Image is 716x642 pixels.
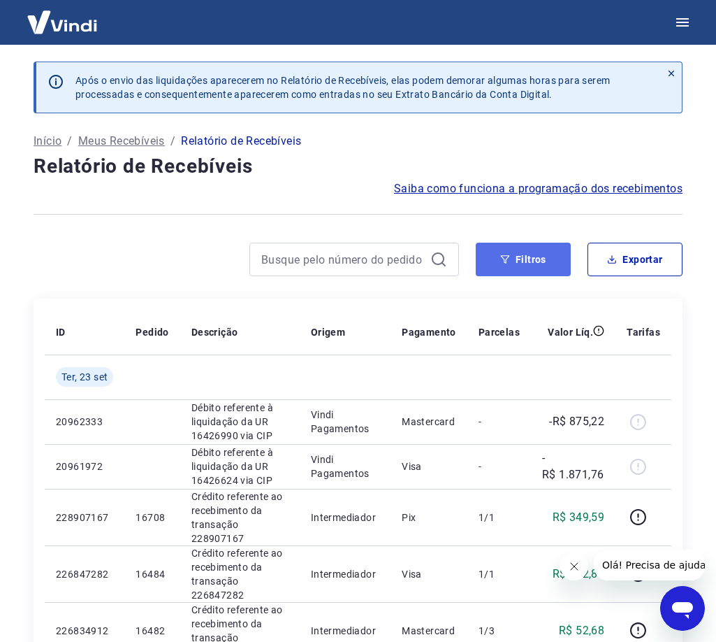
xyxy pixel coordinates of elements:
p: R$ 52,68 [559,622,604,639]
p: Pix [402,511,456,525]
p: 16708 [136,511,168,525]
p: Relatório de Recebíveis [181,133,301,150]
p: - [478,415,520,429]
span: Ter, 23 set [61,370,108,384]
p: Intermediador [311,624,379,638]
p: Valor Líq. [548,325,593,339]
button: Exportar [587,243,682,276]
p: Mastercard [402,415,456,429]
p: R$ 349,59 [553,509,605,526]
p: 226834912 [56,624,113,638]
p: Vindi Pagamentos [311,408,379,436]
a: Meus Recebíveis [78,133,165,150]
p: / [67,133,72,150]
p: 1/3 [478,624,520,638]
input: Busque pelo número do pedido [261,249,425,270]
p: -R$ 875,22 [549,413,604,430]
iframe: Fechar mensagem [560,552,588,580]
p: 1/1 [478,567,520,581]
iframe: Mensagem da empresa [594,550,705,580]
p: R$ 152,85 [553,566,605,583]
p: 20962333 [56,415,113,429]
p: 1/1 [478,511,520,525]
p: 16484 [136,567,168,581]
p: Origem [311,325,345,339]
p: Parcelas [478,325,520,339]
p: Crédito referente ao recebimento da transação 226847282 [191,546,288,602]
a: Saiba como funciona a programação dos recebimentos [394,180,682,197]
button: Filtros [476,243,571,276]
p: Visa [402,567,456,581]
p: Intermediador [311,511,379,525]
p: Intermediador [311,567,379,581]
p: Crédito referente ao recebimento da transação 228907167 [191,490,288,545]
p: - [478,459,520,473]
p: Pedido [136,325,168,339]
iframe: Botão para abrir a janela de mensagens [660,586,705,631]
p: Débito referente à liquidação da UR 16426990 via CIP [191,401,288,443]
p: Visa [402,459,456,473]
p: 20961972 [56,459,113,473]
p: Tarifas [627,325,660,339]
a: Início [34,133,61,150]
p: 16482 [136,624,168,638]
p: 226847282 [56,567,113,581]
h4: Relatório de Recebíveis [34,152,682,180]
p: Débito referente à liquidação da UR 16426624 via CIP [191,445,288,487]
p: Após o envio das liquidações aparecerem no Relatório de Recebíveis, elas podem demorar algumas ho... [75,73,650,101]
span: Olá! Precisa de ajuda? [8,10,117,21]
p: 228907167 [56,511,113,525]
p: Pagamento [402,325,456,339]
p: Vindi Pagamentos [311,452,379,480]
p: Descrição [191,325,238,339]
p: -R$ 1.871,76 [542,450,604,483]
p: Mastercard [402,624,456,638]
img: Vindi [17,1,108,43]
p: / [170,133,175,150]
p: ID [56,325,66,339]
